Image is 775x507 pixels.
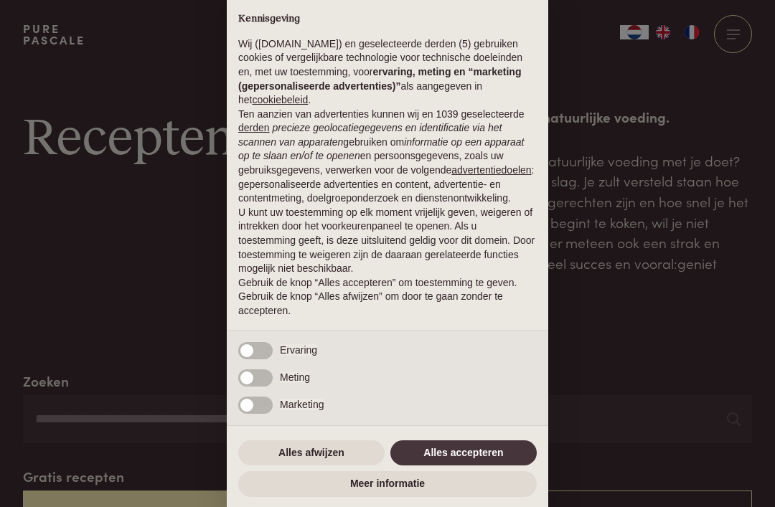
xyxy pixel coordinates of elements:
p: Ten aanzien van advertenties kunnen wij en 1039 geselecteerde gebruiken om en persoonsgegevens, z... [238,108,537,206]
p: Wij ([DOMAIN_NAME]) en geselecteerde derden (5) gebruiken cookies of vergelijkbare technologie vo... [238,37,537,108]
button: Meer informatie [238,471,537,497]
em: precieze geolocatiegegevens en identificatie via het scannen van apparaten [238,122,502,148]
a: cookiebeleid [252,94,308,105]
span: Marketing [280,399,324,410]
p: U kunt uw toestemming op elk moment vrijelijk geven, weigeren of intrekken door het voorkeurenpan... [238,206,537,276]
button: advertentiedoelen [451,164,531,178]
button: Alles afwijzen [238,440,385,466]
strong: ervaring, meting en “marketing (gepersonaliseerde advertenties)” [238,66,521,92]
span: Ervaring [280,344,317,356]
h2: Kennisgeving [238,13,537,26]
button: Alles accepteren [390,440,537,466]
em: informatie op een apparaat op te slaan en/of te openen [238,136,525,162]
span: Meting [280,371,310,383]
p: Gebruik de knop “Alles accepteren” om toestemming te geven. Gebruik de knop “Alles afwijzen” om d... [238,276,537,318]
button: derden [238,121,270,136]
